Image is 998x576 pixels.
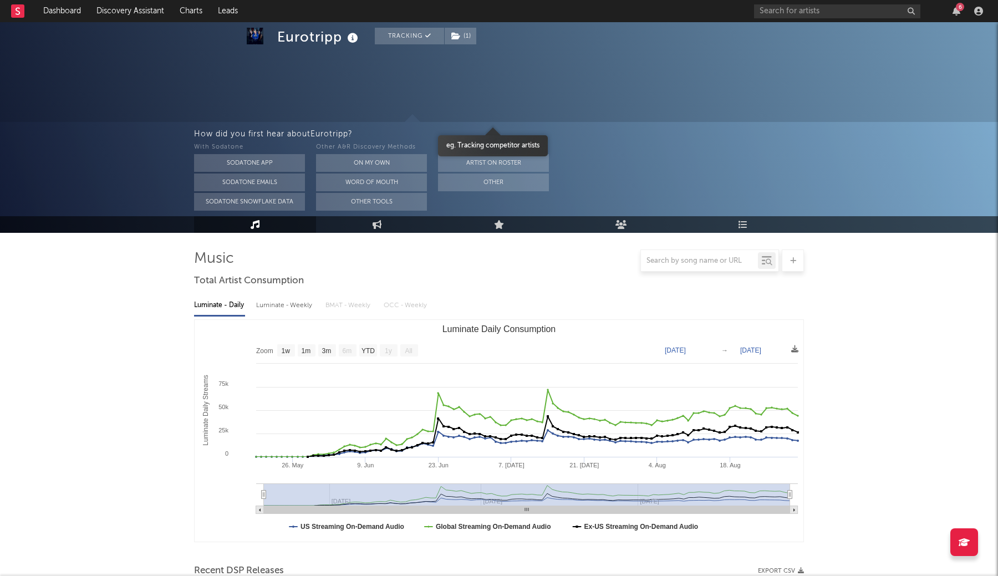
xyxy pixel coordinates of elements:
div: Other A&R Discovery Methods [316,141,427,154]
text: → [721,346,728,354]
text: 23. Jun [429,462,449,468]
button: Artist on Roster [438,154,549,172]
div: With Sodatone [194,141,305,154]
button: Sodatone App [194,154,305,172]
text: [DATE] [740,346,761,354]
text: YTD [361,347,375,355]
svg: Luminate Daily Consumption [195,320,803,542]
text: Global Streaming On-Demand Audio [436,523,551,531]
text: 26. May [282,462,304,468]
text: US Streaming On-Demand Audio [301,523,404,531]
input: Search by song name or URL [641,257,758,266]
text: 6m [343,347,352,355]
span: ( 1 ) [444,28,477,44]
text: Ex-US Streaming On-Demand Audio [584,523,699,531]
text: Luminate Daily Consumption [442,324,556,334]
div: Luminate - Weekly [256,296,314,315]
text: 7. [DATE] [498,462,525,468]
div: How did you first hear about Eurotripp ? [194,128,998,141]
div: Other Sources [438,141,549,154]
text: 9. Jun [357,462,374,468]
text: 1y [385,347,392,355]
button: Word Of Mouth [316,174,427,191]
button: Tracking [375,28,444,44]
text: [DATE] [665,346,686,354]
button: (1) [445,28,476,44]
button: Sodatone Snowflake Data [194,193,305,211]
button: Other [438,174,549,191]
text: 4. Aug [649,462,666,468]
text: 25k [218,427,228,434]
button: Export CSV [758,568,804,574]
text: Zoom [256,347,273,355]
text: 0 [225,450,228,457]
button: Sodatone Emails [194,174,305,191]
text: 1m [302,347,311,355]
text: 75k [218,380,228,387]
text: 21. [DATE] [569,462,599,468]
text: 18. Aug [720,462,740,468]
div: Luminate - Daily [194,296,245,315]
input: Search for artists [754,4,920,18]
button: On My Own [316,154,427,172]
text: Luminate Daily Streams [202,375,210,445]
button: 6 [953,7,960,16]
text: 50k [218,404,228,410]
text: 1w [282,347,291,355]
div: 6 [956,3,964,11]
text: 3m [322,347,332,355]
span: Total Artist Consumption [194,274,304,288]
div: Eurotripp [277,28,361,46]
button: Other Tools [316,193,427,211]
text: All [405,347,412,355]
